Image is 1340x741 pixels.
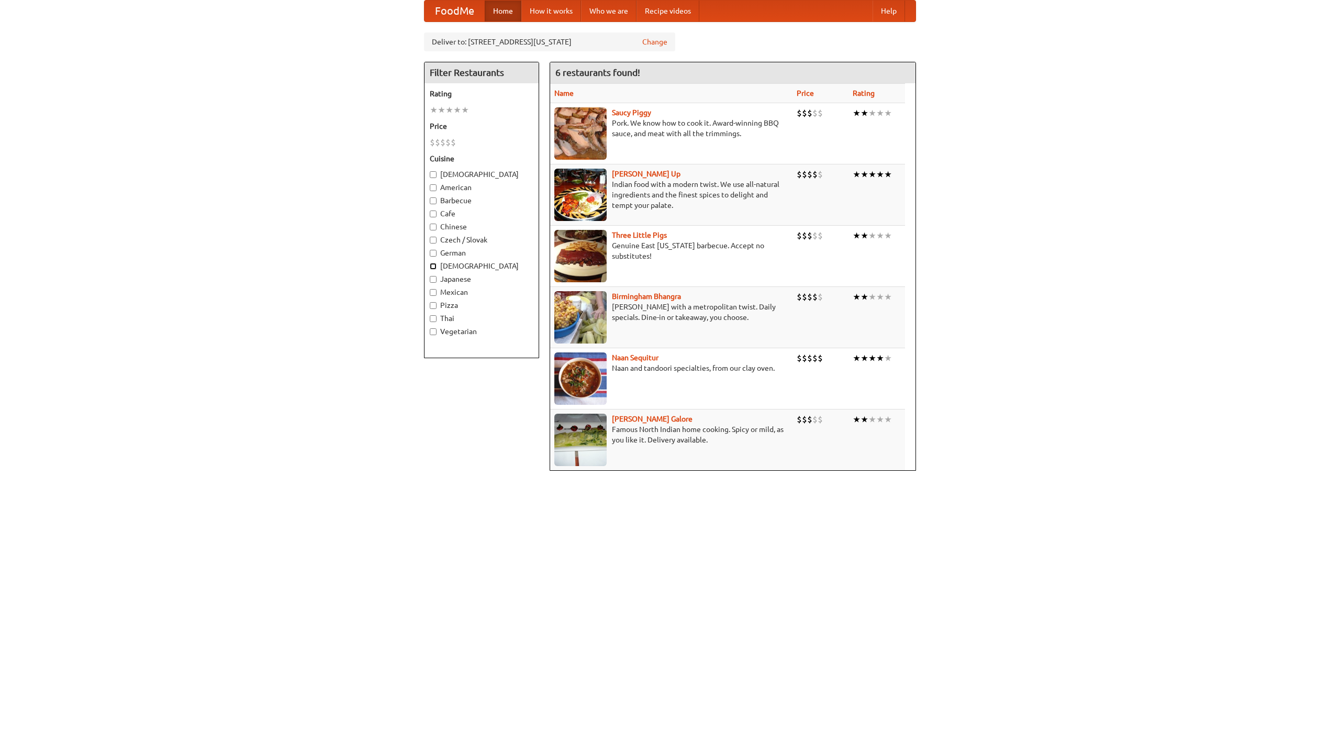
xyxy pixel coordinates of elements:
[861,230,868,241] li: ★
[430,169,533,180] label: [DEMOGRAPHIC_DATA]
[440,137,445,148] li: $
[424,32,675,51] div: Deliver to: [STREET_ADDRESS][US_STATE]
[435,137,440,148] li: $
[868,230,876,241] li: ★
[802,414,807,425] li: $
[873,1,905,21] a: Help
[453,104,461,116] li: ★
[445,104,453,116] li: ★
[818,291,823,303] li: $
[812,107,818,119] li: $
[430,248,533,258] label: German
[430,222,533,232] label: Chinese
[430,315,437,322] input: Thai
[461,104,469,116] li: ★
[430,235,533,245] label: Czech / Slovak
[554,302,788,323] p: [PERSON_NAME] with a metropolitan twist. Daily specials. Dine-in or takeaway, you choose.
[884,352,892,364] li: ★
[430,153,533,164] h5: Cuisine
[430,250,437,257] input: German
[861,169,868,180] li: ★
[868,414,876,425] li: ★
[554,118,788,139] p: Pork. We know how to cook it. Award-winning BBQ sauce, and meat with all the trimmings.
[853,89,875,97] a: Rating
[554,179,788,211] p: Indian food with a modern twist. We use all-natural ingredients and the finest spices to delight ...
[430,328,437,335] input: Vegetarian
[812,352,818,364] li: $
[797,414,802,425] li: $
[807,230,812,241] li: $
[797,230,802,241] li: $
[802,352,807,364] li: $
[807,107,812,119] li: $
[802,107,807,119] li: $
[797,291,802,303] li: $
[884,230,892,241] li: ★
[802,169,807,180] li: $
[554,240,788,261] p: Genuine East [US_STATE] barbecue. Accept no substitutes!
[430,197,437,204] input: Barbecue
[430,224,437,230] input: Chinese
[853,107,861,119] li: ★
[853,291,861,303] li: ★
[612,170,680,178] a: [PERSON_NAME] Up
[430,137,435,148] li: $
[425,1,485,21] a: FoodMe
[581,1,636,21] a: Who we are
[612,108,651,117] a: Saucy Piggy
[884,291,892,303] li: ★
[818,169,823,180] li: $
[868,107,876,119] li: ★
[430,300,533,311] label: Pizza
[554,291,607,344] img: bhangra.jpg
[430,313,533,324] label: Thai
[430,184,437,191] input: American
[554,352,607,405] img: naansequitur.jpg
[797,107,802,119] li: $
[853,414,861,425] li: ★
[876,352,884,364] li: ★
[876,230,884,241] li: ★
[807,414,812,425] li: $
[861,291,868,303] li: ★
[802,291,807,303] li: $
[807,169,812,180] li: $
[612,353,658,362] a: Naan Sequitur
[818,352,823,364] li: $
[812,291,818,303] li: $
[812,230,818,241] li: $
[802,230,807,241] li: $
[554,424,788,445] p: Famous North Indian home cooking. Spicy or mild, as you like it. Delivery available.
[876,414,884,425] li: ★
[818,414,823,425] li: $
[812,169,818,180] li: $
[612,415,693,423] a: [PERSON_NAME] Galore
[451,137,456,148] li: $
[425,62,539,83] h4: Filter Restaurants
[884,107,892,119] li: ★
[636,1,699,21] a: Recipe videos
[868,352,876,364] li: ★
[612,231,667,239] a: Three Little Pigs
[430,276,437,283] input: Japanese
[884,169,892,180] li: ★
[485,1,521,21] a: Home
[430,263,437,270] input: [DEMOGRAPHIC_DATA]
[554,107,607,160] img: saucy.jpg
[521,1,581,21] a: How it works
[554,230,607,282] img: littlepigs.jpg
[612,292,681,301] b: Birmingham Bhangra
[861,352,868,364] li: ★
[430,104,438,116] li: ★
[807,352,812,364] li: $
[818,107,823,119] li: $
[430,208,533,219] label: Cafe
[430,287,533,297] label: Mexican
[430,274,533,284] label: Japanese
[430,171,437,178] input: [DEMOGRAPHIC_DATA]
